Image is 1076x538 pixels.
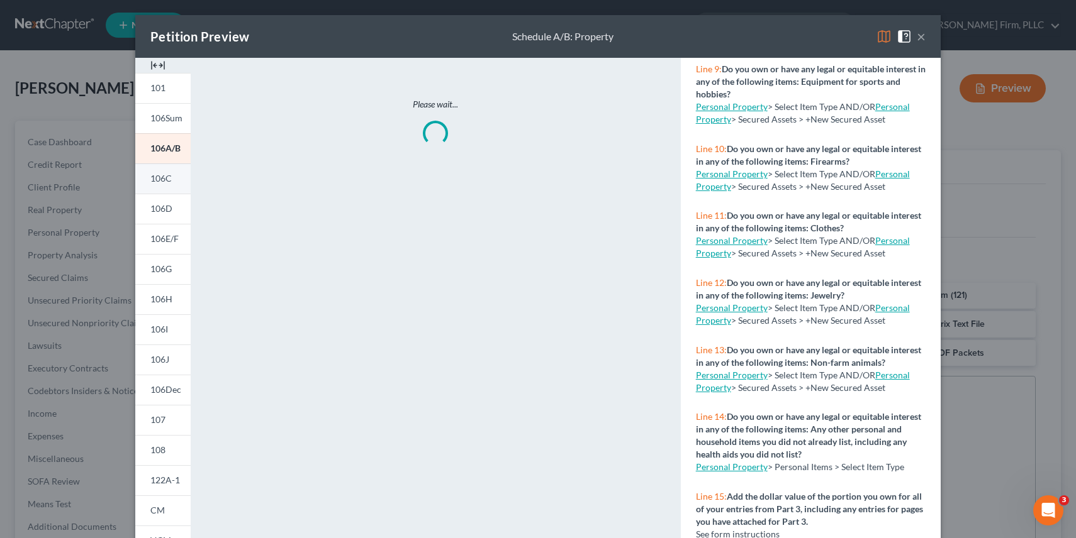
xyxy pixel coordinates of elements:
a: Personal Property [696,101,768,112]
span: 106Dec [150,384,181,395]
a: Personal Property [696,461,768,472]
div: Petition Preview [150,28,249,45]
span: 106A/B [150,143,181,153]
span: > Select Item Type AND/OR [696,302,875,313]
span: > Select Item Type AND/OR [696,101,875,112]
button: × [917,29,926,44]
a: Personal Property [696,168,768,179]
span: 101 [150,82,165,93]
span: Line 11: [696,210,727,221]
strong: Do you own or have any legal or equitable interest in any of the following items: Any other perso... [696,411,921,459]
div: Schedule A/B: Property [512,30,614,44]
a: 106D [135,194,191,224]
span: 108 [150,444,165,455]
a: Personal Property [696,302,768,313]
span: 106C [150,173,172,184]
span: Line 15: [696,491,727,502]
a: 106G [135,254,191,284]
span: > Personal Items > Select Item Type [768,461,904,472]
a: 106H [135,284,191,314]
strong: Do you own or have any legal or equitable interest in any of the following items: Non-farm animals? [696,344,921,368]
a: Personal Property [696,370,768,380]
img: help-close-5ba153eb36485ed6c1ea00a893f15db1cb9b99d6cae46e1a8edb6c62d00a1a76.svg [897,29,912,44]
img: map-eea8200ae884c6f1103ae1953ef3d486a96c86aabb227e865a55264e3737af1f.svg [877,29,892,44]
span: 106I [150,324,168,334]
a: 106Dec [135,375,191,405]
span: 106E/F [150,233,179,244]
a: 106I [135,314,191,344]
span: > Select Item Type AND/OR [696,235,875,246]
span: Line 9: [696,63,722,74]
span: 106H [150,294,172,304]
strong: Do you own or have any legal or equitable interest in any of the following items: Equipment for s... [696,63,926,99]
a: 106A/B [135,133,191,163]
a: Personal Property [696,370,910,393]
p: Please wait... [244,98,627,111]
strong: Add the dollar value of the portion you own for all of your entries from Part 3, including any en... [696,491,923,527]
span: 106D [150,203,172,214]
span: 122A-1 [150,475,180,485]
span: CM [150,505,165,515]
strong: Do you own or have any legal or equitable interest in any of the following items: Firearms? [696,143,921,167]
a: 107 [135,405,191,435]
a: 106J [135,344,191,375]
a: Personal Property [696,168,910,192]
img: expand-e0f6d898513216a626fdd78e52531dac95497ffd26381d4c15ee2fc46db09dca.svg [150,58,165,73]
a: 106C [135,163,191,194]
a: Personal Property [696,235,768,246]
span: > Select Item Type AND/OR [696,370,875,380]
span: Line 10: [696,143,727,154]
strong: Do you own or have any legal or equitable interest in any of the following items: Clothes? [696,210,921,233]
span: Line 12: [696,277,727,288]
span: 107 [150,414,165,425]
a: 108 [135,435,191,465]
span: Line 13: [696,344,727,355]
span: Line 14: [696,411,727,422]
span: 106G [150,263,172,274]
span: > Secured Assets > +New Secured Asset [696,370,910,393]
a: 101 [135,73,191,103]
span: > Secured Assets > +New Secured Asset [696,168,910,192]
span: > Select Item Type AND/OR [696,168,875,179]
a: 106Sum [135,103,191,133]
a: 122A-1 [135,465,191,495]
span: 106Sum [150,113,182,123]
a: 106E/F [135,224,191,254]
span: 106J [150,354,169,365]
iframe: Intercom live chat [1033,495,1063,525]
span: 3 [1059,495,1069,505]
strong: Do you own or have any legal or equitable interest in any of the following items: Jewelry? [696,277,921,300]
a: CM [135,495,191,525]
